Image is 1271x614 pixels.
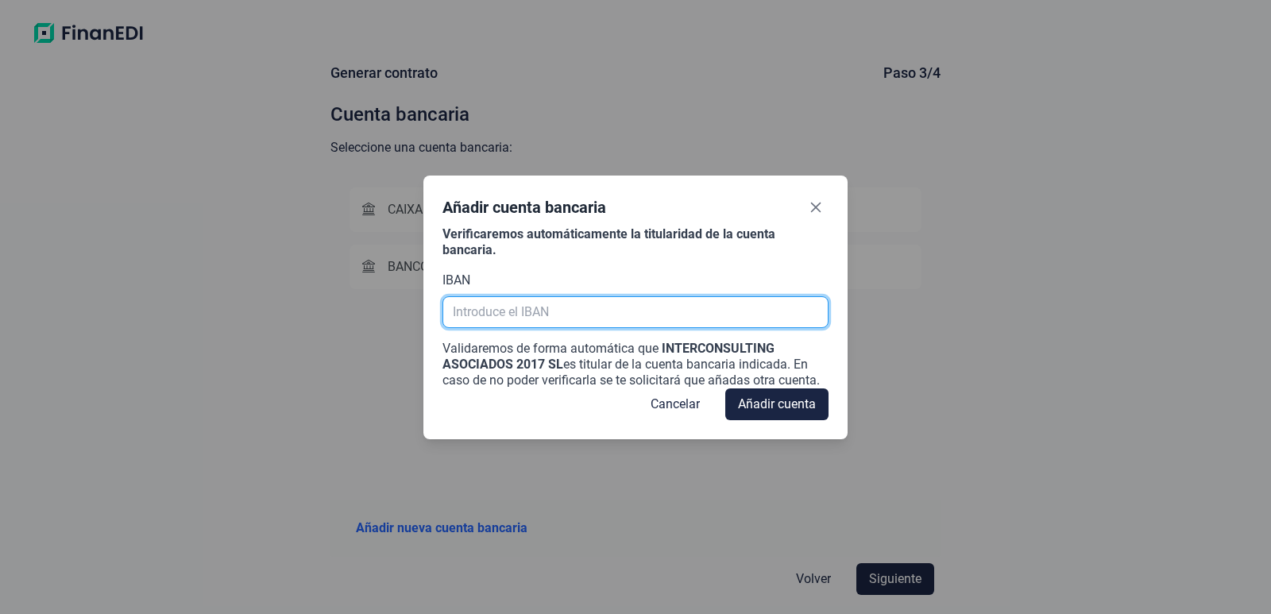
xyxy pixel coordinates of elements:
button: Añadir cuenta [725,388,829,420]
span: Añadir cuenta [738,395,816,414]
div: Verificaremos automáticamente la titularidad de la cuenta bancaria. [442,226,828,258]
input: Introduce el IBAN [442,296,828,328]
div: Validaremos de forma automática que es titular de la cuenta bancaria indicada. En caso de no pode... [442,341,828,388]
div: Añadir cuenta bancaria [442,196,606,218]
button: Close [803,195,829,220]
label: IBAN [442,271,470,290]
span: INTERCONSULTING ASOCIADOS 2017 SL [442,341,775,372]
button: Cancelar [638,388,713,420]
span: Cancelar [651,395,700,414]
